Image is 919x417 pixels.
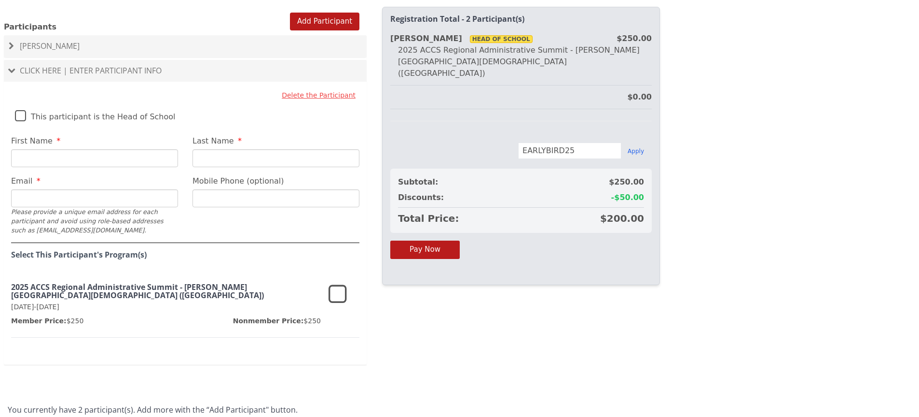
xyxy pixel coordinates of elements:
button: Delete the Participant [278,86,359,104]
p: $250 [233,316,321,326]
button: Pay Now [390,241,460,259]
span: Last Name [192,136,234,145]
h4: Select This Participant's Program(s) [11,251,359,259]
div: 2025 ACCS Regional Administrative Summit - [PERSON_NAME][GEOGRAPHIC_DATA][DEMOGRAPHIC_DATA] ([GEO... [390,44,652,79]
span: Member Price: [11,317,67,325]
span: $200.00 [600,212,644,225]
div: $250.00 [617,33,652,44]
h2: Registration Total - 2 Participant(s) [390,15,652,24]
button: Add Participant [290,13,359,30]
div: Please provide a unique email address for each participant and avoid using role-based addresses s... [11,207,178,235]
span: First Name [11,136,53,145]
span: Subtotal: [398,176,438,188]
span: Head Of School [470,35,533,43]
div: $0.00 [627,91,652,103]
strong: [PERSON_NAME] [390,34,533,43]
label: This participant is the Head of School [15,104,176,125]
h4: You currently have 2 participant(s). Add more with the “Add Participant" button. [8,406,911,415]
span: Click Here | Enter Participant Info [20,65,162,76]
span: Participants [4,22,56,31]
span: Discounts: [398,192,444,203]
span: [PERSON_NAME] [20,41,80,51]
span: Total Price: [398,212,459,225]
button: Apply [628,147,644,155]
span: $250.00 [609,176,644,188]
span: -$50.00 [611,192,644,203]
p: [DATE]-[DATE] [11,302,321,312]
span: Nonmember Price: [233,317,304,325]
span: Mobile Phone (optional) [192,176,284,186]
input: Enter discount code [518,143,621,159]
p: $250 [11,316,83,326]
h3: 2025 ACCS Regional Administrative Summit - [PERSON_NAME][GEOGRAPHIC_DATA][DEMOGRAPHIC_DATA] ([GEO... [11,283,321,300]
span: Email [11,176,32,186]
